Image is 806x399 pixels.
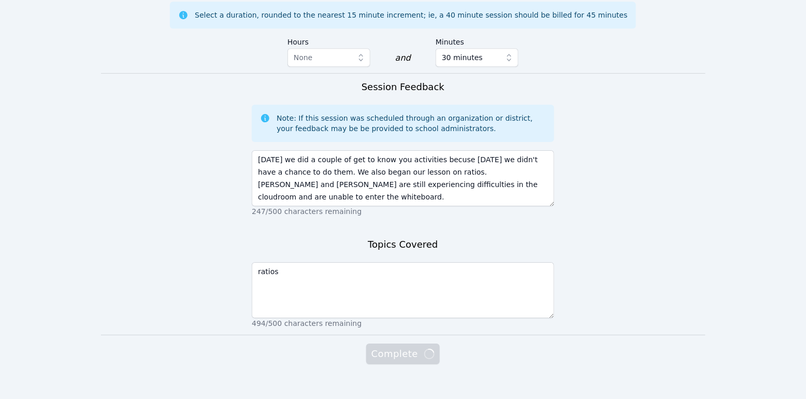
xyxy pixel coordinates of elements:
p: 494/500 characters remaining [252,318,554,329]
h3: Topics Covered [368,237,438,252]
h3: Session Feedback [362,80,444,94]
label: Hours [287,33,370,48]
span: None [294,53,313,62]
button: 30 minutes [436,48,519,67]
div: and [395,52,411,64]
button: None [287,48,370,67]
div: Note: If this session was scheduled through an organization or district, your feedback may be be ... [277,113,546,134]
span: 30 minutes [442,51,483,64]
p: 247/500 characters remaining [252,206,554,217]
label: Minutes [436,33,519,48]
div: Select a duration, rounded to the nearest 15 minute increment; ie, a 40 minute session should be ... [195,10,627,20]
textarea: [DATE] we did a couple of get to know you activities becuse [DATE] we didn't have a chance to do ... [252,150,554,206]
textarea: ratios [252,262,554,318]
button: Complete [366,344,440,364]
span: Complete [371,347,435,361]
